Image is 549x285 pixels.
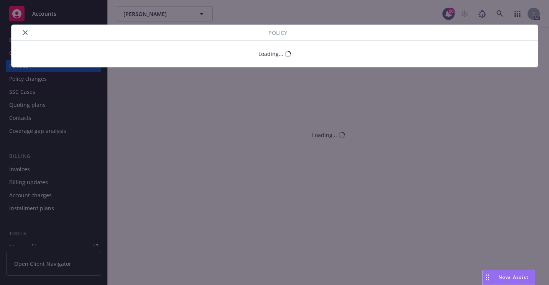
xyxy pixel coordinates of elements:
div: Drag to move [483,270,492,285]
button: Nova Assist [482,270,535,285]
button: close [21,28,30,37]
div: Loading... [258,50,283,58]
span: Nova Assist [498,274,529,280]
span: Policy [268,29,287,37]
